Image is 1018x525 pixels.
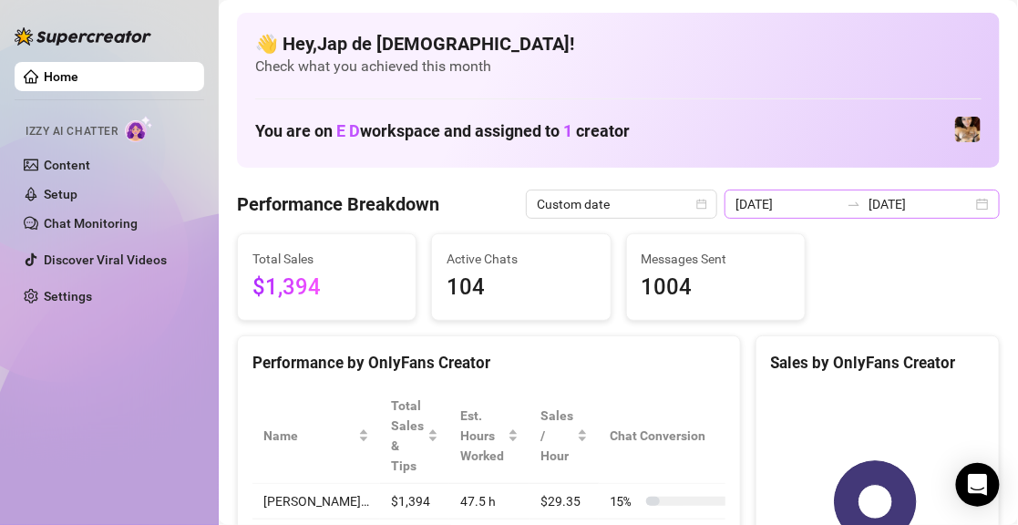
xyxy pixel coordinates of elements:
td: 47.5 h [449,484,530,520]
h4: 👋 Hey, Jap de [DEMOGRAPHIC_DATA] ! [255,31,982,57]
a: Setup [44,187,77,201]
span: $1,394 [252,271,401,305]
td: [PERSON_NAME]… [252,484,380,520]
span: swap-right [847,197,861,211]
img: logo-BBDzfeDw.svg [15,27,151,46]
div: Open Intercom Messenger [956,463,1000,507]
a: Discover Viral Videos [44,252,167,267]
span: 1 [563,121,572,140]
span: to [847,197,861,211]
span: 104 [447,271,595,305]
span: Check what you achieved this month [255,57,982,77]
input: End date [869,194,972,214]
span: 15 % [610,491,639,511]
th: Name [252,388,380,484]
span: Izzy AI Chatter [26,123,118,140]
span: Total Sales & Tips [391,396,424,476]
td: $1,394 [380,484,449,520]
span: Messages Sent [642,249,790,269]
span: Chat Conversion [610,426,727,446]
th: Total Sales & Tips [380,388,449,484]
img: AI Chatter [125,116,153,142]
th: Sales / Hour [530,388,599,484]
a: Content [44,158,90,172]
td: $29.35 [530,484,599,520]
span: E D [336,121,360,140]
span: Total Sales [252,249,401,269]
span: Active Chats [447,249,595,269]
div: Sales by OnlyFans Creator [771,351,984,376]
div: Performance by OnlyFans Creator [252,351,725,376]
div: Est. Hours Worked [460,406,504,466]
h1: You are on workspace and assigned to creator [255,121,630,141]
span: calendar [696,199,707,210]
th: Chat Conversion [599,388,753,484]
span: 1004 [642,271,790,305]
a: Home [44,69,78,84]
img: vixie [955,117,981,142]
a: Chat Monitoring [44,216,138,231]
span: Custom date [537,190,706,218]
span: Sales / Hour [540,406,573,466]
input: Start date [735,194,839,214]
span: Name [263,426,355,446]
a: Settings [44,289,92,304]
h4: Performance Breakdown [237,191,439,217]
